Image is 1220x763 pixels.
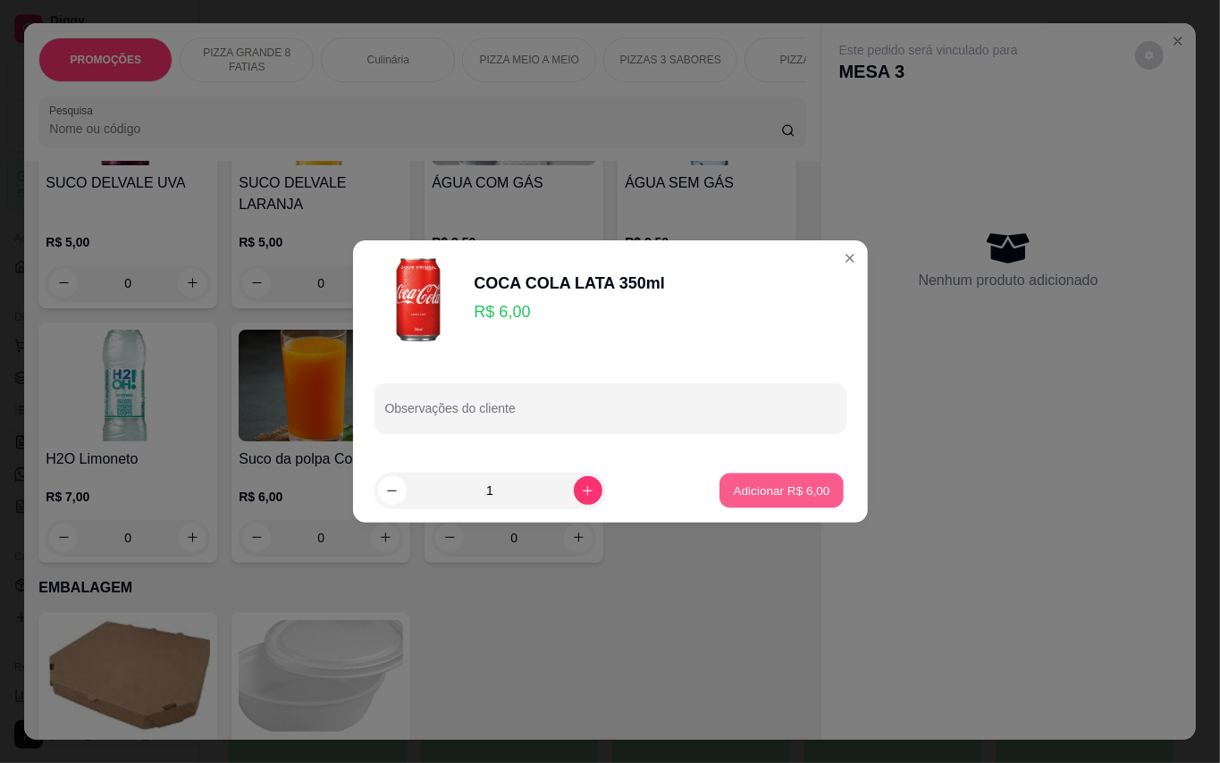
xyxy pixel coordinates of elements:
[378,476,407,505] button: decrease-product-quantity
[836,244,864,272] button: Close
[475,299,665,324] p: R$ 6,00
[385,407,836,424] input: Observações do cliente
[374,255,464,344] img: product-image
[719,474,844,508] button: Adicionar R$ 6,00
[734,482,830,499] p: Adicionar R$ 6,00
[574,476,602,505] button: increase-product-quantity
[475,271,665,296] div: COCA COLA LATA 350ml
